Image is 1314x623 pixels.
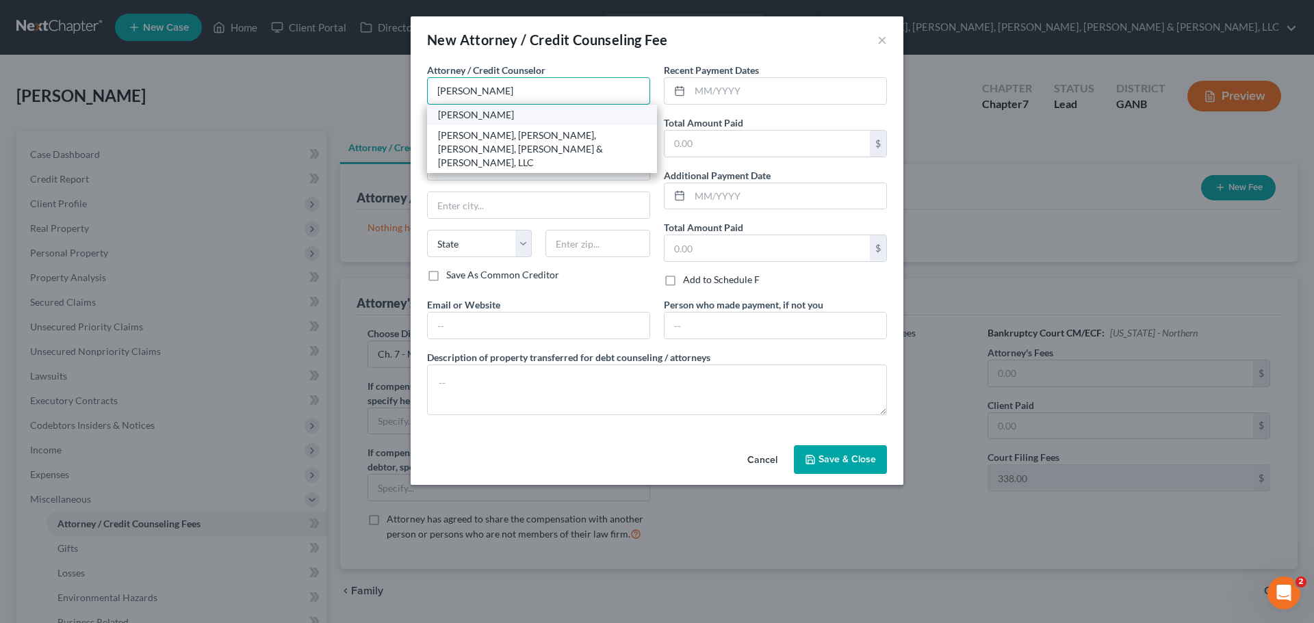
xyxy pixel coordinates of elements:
span: New [427,31,456,48]
div: [PERSON_NAME] [438,108,646,122]
span: Attorney / Credit Counselor [427,64,545,76]
input: MM/YYYY [690,183,886,209]
div: $ [870,235,886,261]
label: Total Amount Paid [664,116,743,130]
label: Recent Payment Dates [664,63,759,77]
label: Email or Website [427,297,500,312]
button: Cancel [736,447,788,474]
input: 0.00 [665,131,870,157]
span: Save & Close [819,453,876,465]
input: Search creditor by name... [427,77,650,105]
span: 2 [1296,576,1306,587]
label: Save As Common Creditor [446,268,559,282]
input: Enter zip... [545,230,650,257]
label: Additional Payment Date [664,168,771,183]
input: Enter city... [428,192,649,218]
iframe: Intercom live chat [1267,576,1300,609]
div: $ [870,131,886,157]
button: Save & Close [794,445,887,474]
input: MM/YYYY [690,78,886,104]
label: Description of property transferred for debt counseling / attorneys [427,350,710,364]
input: -- [665,313,886,339]
button: × [877,31,887,48]
label: Person who made payment, if not you [664,297,823,312]
input: -- [428,313,649,339]
span: Attorney / Credit Counseling Fee [460,31,668,48]
input: 0.00 [665,235,870,261]
label: Add to Schedule F [683,273,760,287]
div: [PERSON_NAME], [PERSON_NAME], [PERSON_NAME], [PERSON_NAME] & [PERSON_NAME], LLC [438,129,646,170]
label: Total Amount Paid [664,220,743,235]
